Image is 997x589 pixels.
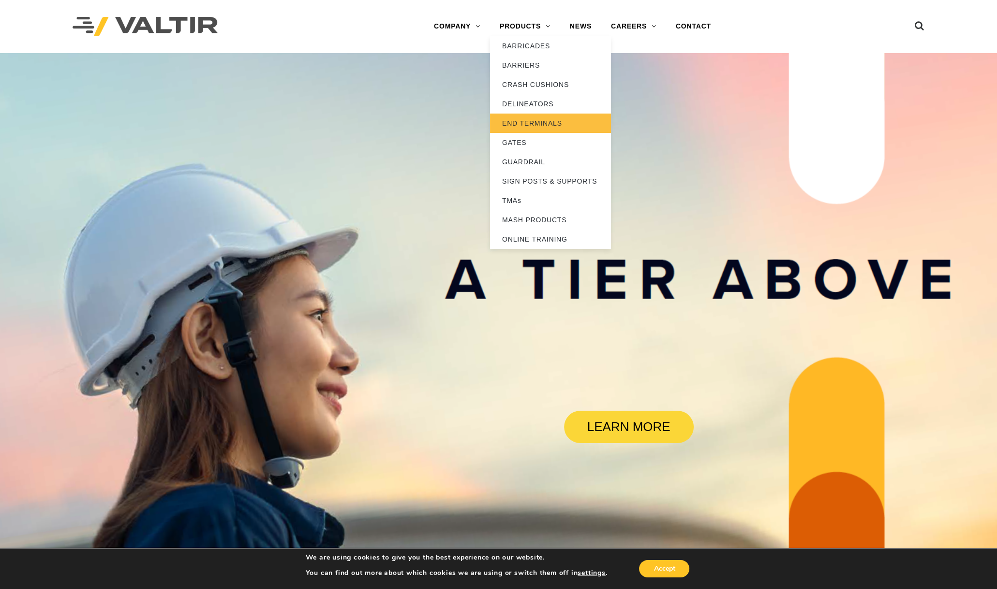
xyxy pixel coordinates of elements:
[73,17,218,37] img: Valtir
[490,230,611,249] a: ONLINE TRAINING
[490,36,611,56] a: BARRICADES
[490,152,611,172] a: GUARDRAIL
[424,17,490,36] a: COMPANY
[490,75,611,94] a: CRASH CUSHIONS
[560,17,601,36] a: NEWS
[490,94,611,114] a: DELINEATORS
[490,172,611,191] a: SIGN POSTS & SUPPORTS
[639,560,689,577] button: Accept
[666,17,721,36] a: CONTACT
[601,17,666,36] a: CAREERS
[306,553,608,562] p: We are using cookies to give you the best experience on our website.
[490,133,611,152] a: GATES
[564,411,694,443] a: LEARN MORE
[490,210,611,230] a: MASH PRODUCTS
[490,114,611,133] a: END TERMINALS
[578,569,605,577] button: settings
[490,56,611,75] a: BARRIERS
[490,17,560,36] a: PRODUCTS
[490,191,611,210] a: TMAs
[306,569,608,577] p: You can find out more about which cookies we are using or switch them off in .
